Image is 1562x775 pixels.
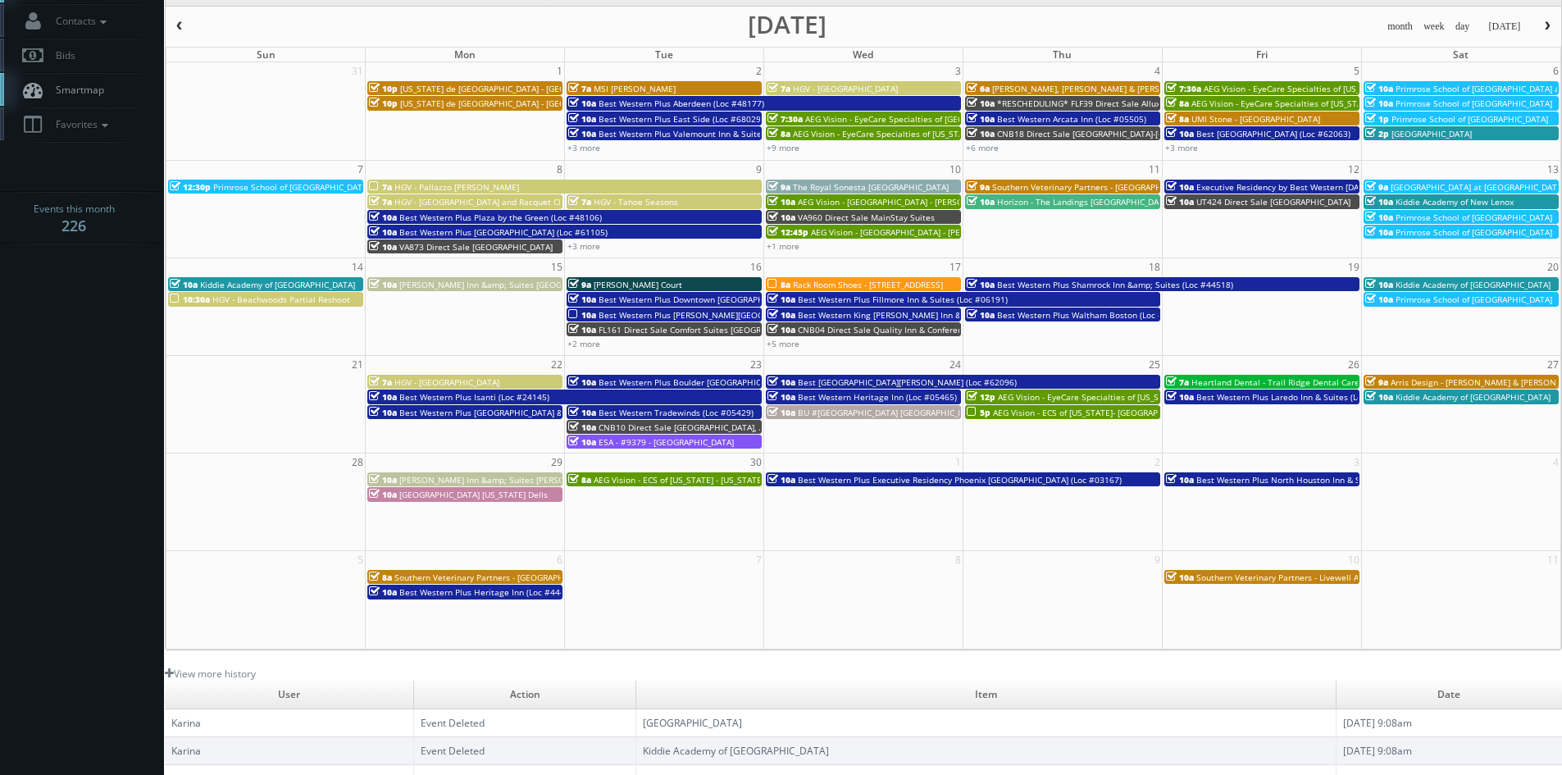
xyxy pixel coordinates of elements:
[567,338,600,349] a: +2 more
[967,98,995,109] span: 10a
[767,226,808,238] span: 12:45p
[967,196,995,207] span: 10a
[567,240,600,252] a: +3 more
[798,196,1080,207] span: AEG Vision - [GEOGRAPHIC_DATA] - [PERSON_NAME][GEOGRAPHIC_DATA]
[993,407,1198,418] span: AEG Vision - ECS of [US_STATE]- [GEOGRAPHIC_DATA]
[568,294,596,305] span: 10a
[749,258,763,276] span: 16
[1396,212,1552,223] span: Primrose School of [GEOGRAPHIC_DATA]
[767,196,795,207] span: 10a
[997,196,1171,207] span: Horizon - The Landings [GEOGRAPHIC_DATA]
[749,356,763,373] span: 23
[1153,454,1162,471] span: 2
[1391,128,1472,139] span: [GEOGRAPHIC_DATA]
[997,98,1316,109] span: *RESCHEDULING* FLF39 Direct Sale Alluxsuites at 1876, Ascend Hotel Collection
[1336,709,1562,736] td: [DATE] 9:08am
[1147,258,1162,276] span: 18
[369,474,397,486] span: 10a
[1365,196,1393,207] span: 10a
[599,98,764,109] span: Best Western Plus Aberdeen (Loc #48177)
[1365,279,1393,290] span: 10a
[767,309,795,321] span: 10a
[798,324,1000,335] span: CNB04 Direct Sale Quality Inn & Conference Center
[394,196,571,207] span: HGV - [GEOGRAPHIC_DATA] and Racquet Club
[568,279,591,290] span: 9a
[549,258,564,276] span: 15
[549,356,564,373] span: 22
[568,376,596,388] span: 10a
[394,181,519,193] span: HGV - Pallazzo [PERSON_NAME]
[170,279,198,290] span: 10a
[1365,98,1393,109] span: 10a
[767,474,795,486] span: 10a
[767,83,790,94] span: 7a
[767,376,795,388] span: 10a
[356,161,365,178] span: 7
[568,474,591,486] span: 8a
[568,98,596,109] span: 10a
[992,83,1308,94] span: [PERSON_NAME], [PERSON_NAME] & [PERSON_NAME], LLC - [GEOGRAPHIC_DATA]
[636,681,1336,709] td: Item
[568,113,596,125] span: 10a
[1256,48,1268,62] span: Fri
[798,474,1122,486] span: Best Western Plus Executive Residency Phoenix [GEOGRAPHIC_DATA] (Loc #03167)
[767,128,790,139] span: 8a
[767,294,795,305] span: 10a
[165,667,256,681] a: View more history
[966,142,999,153] a: +6 more
[369,572,392,583] span: 8a
[1191,113,1320,125] span: UMI Stone - [GEOGRAPHIC_DATA]
[567,142,600,153] a: +3 more
[1365,294,1393,305] span: 10a
[599,376,840,388] span: Best Western Plus Boulder [GEOGRAPHIC_DATA] (Loc #06179)
[1396,226,1552,238] span: Primrose School of [GEOGRAPHIC_DATA]
[200,279,355,290] span: Kiddie Academy of [GEOGRAPHIC_DATA]
[1336,681,1562,709] td: Date
[1453,48,1469,62] span: Sat
[369,226,397,238] span: 10a
[394,572,598,583] span: Southern Veterinary Partners - [GEOGRAPHIC_DATA]
[568,128,596,139] span: 10a
[369,241,397,253] span: 10a
[170,294,210,305] span: 10:30a
[568,436,596,448] span: 10a
[549,454,564,471] span: 29
[257,48,276,62] span: Sun
[1482,16,1526,37] button: [DATE]
[350,356,365,373] span: 21
[568,83,591,94] span: 7a
[767,407,795,418] span: 10a
[1346,258,1361,276] span: 19
[1352,62,1361,80] span: 5
[1365,113,1389,125] span: 1p
[811,226,1045,238] span: AEG Vision - [GEOGRAPHIC_DATA] - [PERSON_NAME] Cypress
[636,736,1336,764] td: Kiddie Academy of [GEOGRAPHIC_DATA]
[61,216,86,235] strong: 226
[568,196,591,207] span: 7a
[369,407,397,418] span: 10a
[954,62,963,80] span: 3
[767,142,799,153] a: +9 more
[793,181,949,193] span: The Royal Sonesta [GEOGRAPHIC_DATA]
[568,309,596,321] span: 10a
[948,356,963,373] span: 24
[1391,113,1548,125] span: Primrose School of [GEOGRAPHIC_DATA]
[356,551,365,568] span: 5
[948,258,963,276] span: 17
[599,113,763,125] span: Best Western Plus East Side (Loc #68029)
[599,324,855,335] span: FL161 Direct Sale Comfort Suites [GEOGRAPHIC_DATA] Downtown
[1352,454,1361,471] span: 3
[213,181,435,193] span: Primrose School of [GEOGRAPHIC_DATA][PERSON_NAME]
[350,62,365,80] span: 31
[599,309,872,321] span: Best Western Plus [PERSON_NAME][GEOGRAPHIC_DATA] (Loc #66006)
[1165,142,1198,153] a: +3 more
[767,279,790,290] span: 8a
[369,489,397,500] span: 10a
[954,551,963,568] span: 8
[1166,181,1194,193] span: 10a
[754,551,763,568] span: 7
[454,48,476,62] span: Mon
[636,709,1336,736] td: [GEOGRAPHIC_DATA]
[1396,279,1551,290] span: Kiddie Academy of [GEOGRAPHIC_DATA]
[655,48,673,62] span: Tue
